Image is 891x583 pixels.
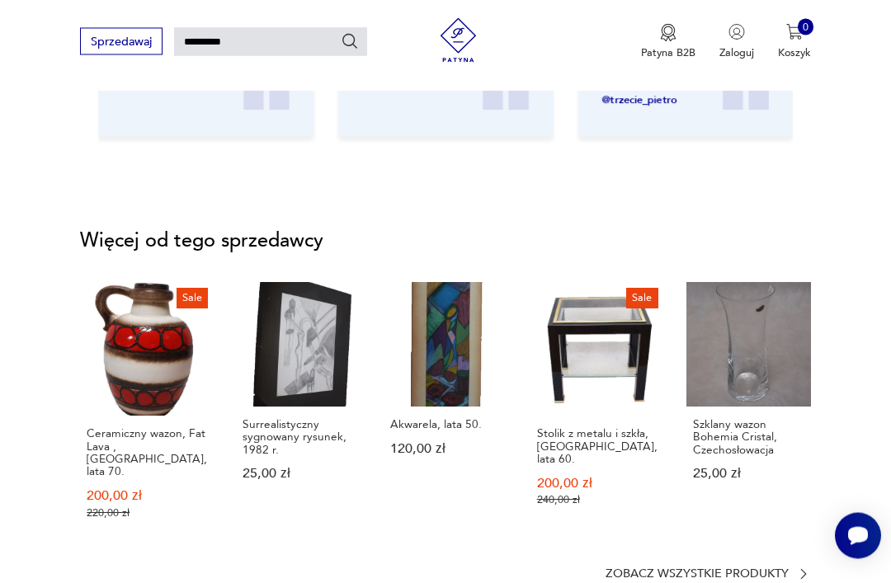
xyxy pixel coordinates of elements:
p: Patyna B2B [641,49,695,64]
a: Szklany wazon Bohemia Cristal, CzechosłowacjaSzklany wazon Bohemia Cristal, Czechosłowacja25,00 zł [686,287,811,553]
p: Więcej od tego sprzedawcy [80,237,811,256]
a: Akwarela, lata 50.Akwarela, lata 50.120,00 zł [383,287,507,553]
a: Sprzedawaj [80,42,162,52]
p: Szklany wazon Bohemia Cristal, Czechosłowacja [693,423,804,461]
a: Surrealistyczny sygnowany rysunek, 1982 r.Surrealistyczny sygnowany rysunek, 1982 r.25,00 zł [236,287,361,553]
img: Ikonka użytkownika [728,28,745,45]
a: SaleStolik z metalu i szkła, Włochy, lata 60.Stolik z metalu i szkła, [GEOGRAPHIC_DATA], lata 60.... [530,287,664,553]
p: Akwarela, lata 50. [390,423,502,435]
p: Koszyk [778,49,811,64]
p: Zaloguj [719,49,754,64]
p: Ceramiczny wazon, Fat Lava , [GEOGRAPHIC_DATA], lata 70. [87,432,207,482]
button: Szukaj [341,36,359,54]
button: Zaloguj [719,28,754,64]
a: Ikona medaluPatyna B2B [641,28,695,64]
div: 0 [798,23,814,40]
p: 120,00 zł [390,448,502,460]
p: 25,00 zł [243,473,354,485]
img: Ikona koszyka [786,28,803,45]
a: SaleCeramiczny wazon, Fat Lava , Niemcy, lata 70.Ceramiczny wazon, Fat Lava , [GEOGRAPHIC_DATA], ... [80,287,214,553]
p: 200,00 zł [537,482,658,495]
p: 25,00 zł [693,473,804,485]
button: Patyna B2B [641,28,695,64]
p: 240,00 zł [537,499,658,511]
p: 200,00 zł [87,495,207,507]
img: Ikona medalu [660,28,676,46]
iframe: Smartsupp widget button [835,517,881,563]
button: 0Koszyk [778,28,811,64]
img: Patyna - sklep z meblami i dekoracjami vintage [431,22,486,67]
p: 220,00 zł [87,512,207,524]
button: Sprzedawaj [80,32,162,59]
p: Surrealistyczny sygnowany rysunek, 1982 r. [243,423,354,461]
p: @trzecie_pietro [602,97,728,112]
p: Stolik z metalu i szkła, [GEOGRAPHIC_DATA], lata 60. [537,432,658,470]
